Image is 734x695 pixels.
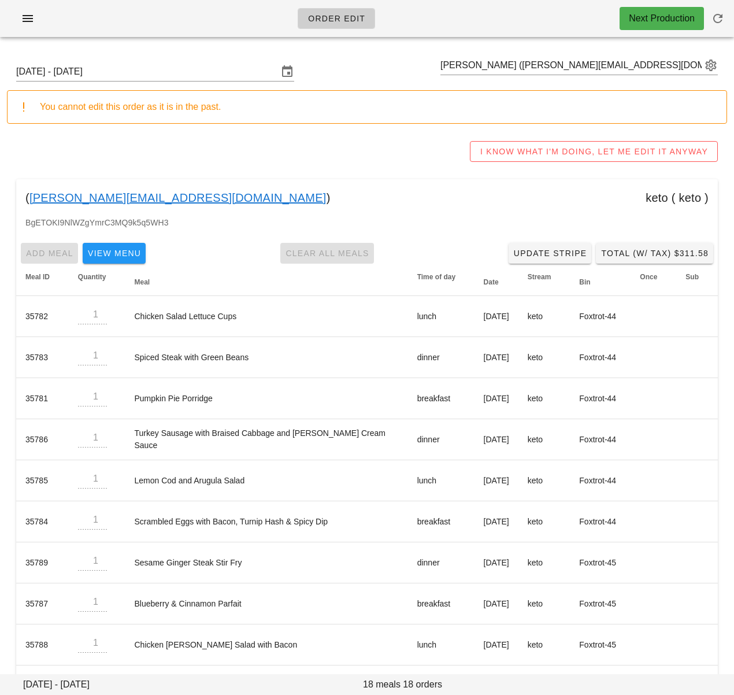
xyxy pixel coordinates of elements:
span: Total (w/ Tax) $311.58 [600,249,709,258]
td: keto [518,337,570,378]
td: dinner [408,419,474,460]
span: Order Edit [307,14,365,23]
td: keto [518,542,570,583]
td: Foxtrot-45 [570,583,631,624]
td: [DATE] [474,542,518,583]
button: I KNOW WHAT I'M DOING, LET ME EDIT IT ANYWAY [470,141,718,162]
td: Foxtrot-45 [570,542,631,583]
input: Search by email or name [440,56,702,75]
td: Turkey Sausage with Braised Cabbage and [PERSON_NAME] Cream Sauce [125,419,408,460]
th: Bin: Not sorted. Activate to sort ascending. [570,268,631,296]
td: Chicken Salad Lettuce Cups [125,296,408,337]
th: Quantity: Not sorted. Activate to sort ascending. [69,268,125,296]
span: Date [484,278,499,286]
a: Order Edit [298,8,375,29]
td: breakfast [408,583,474,624]
td: keto [518,624,570,666]
td: [DATE] [474,419,518,460]
button: Total (w/ Tax) $311.58 [596,243,713,264]
a: [PERSON_NAME][EMAIL_ADDRESS][DOMAIN_NAME] [29,188,327,207]
td: Foxtrot-44 [570,378,631,419]
td: Foxtrot-44 [570,460,631,501]
td: keto [518,296,570,337]
div: Next Production [629,12,695,25]
td: dinner [408,337,474,378]
td: 35788 [16,624,69,666]
span: Time of day [417,273,455,281]
td: [DATE] [474,296,518,337]
td: Foxtrot-45 [570,624,631,666]
td: Foxtrot-44 [570,501,631,542]
td: Sesame Ginger Steak Stir Fry [125,542,408,583]
td: [DATE] [474,337,518,378]
button: appended action [704,58,718,72]
td: Foxtrot-44 [570,337,631,378]
td: 35782 [16,296,69,337]
td: keto [518,501,570,542]
td: Foxtrot-44 [570,296,631,337]
td: keto [518,460,570,501]
td: dinner [408,542,474,583]
span: Sub [685,273,699,281]
span: View Menu [87,249,141,258]
div: ( ) keto ( keto ) [16,179,718,216]
th: Sub: Not sorted. Activate to sort ascending. [676,268,718,296]
td: Spiced Steak with Green Beans [125,337,408,378]
td: 35784 [16,501,69,542]
td: Blueberry & Cinnamon Parfait [125,583,408,624]
td: [DATE] [474,460,518,501]
td: Lemon Cod and Arugula Salad [125,460,408,501]
td: lunch [408,624,474,666]
td: 35786 [16,419,69,460]
td: breakfast [408,501,474,542]
td: 35787 [16,583,69,624]
td: Scrambled Eggs with Bacon, Turnip Hash & Spicy Dip [125,501,408,542]
td: Chicken [PERSON_NAME] Salad with Bacon [125,624,408,666]
span: Stream [528,273,551,281]
th: Stream: Not sorted. Activate to sort ascending. [518,268,570,296]
td: [DATE] [474,583,518,624]
td: 35781 [16,378,69,419]
td: 35783 [16,337,69,378]
th: Date: Not sorted. Activate to sort ascending. [474,268,518,296]
th: Time of day: Not sorted. Activate to sort ascending. [408,268,474,296]
div: BgETOKI9NlWZgYmrC3MQ9k5q5WH3 [16,216,718,238]
td: breakfast [408,378,474,419]
td: [DATE] [474,378,518,419]
td: 35789 [16,542,69,583]
td: [DATE] [474,501,518,542]
a: Update Stripe [509,243,592,264]
td: keto [518,419,570,460]
span: Quantity [78,273,106,281]
span: You cannot edit this order as it is in the past. [40,102,221,112]
td: lunch [408,296,474,337]
td: 35785 [16,460,69,501]
button: View Menu [83,243,146,264]
td: keto [518,378,570,419]
td: lunch [408,460,474,501]
span: I KNOW WHAT I'M DOING, LET ME EDIT IT ANYWAY [480,147,708,156]
td: keto [518,583,570,624]
span: Meal ID [25,273,50,281]
span: Bin [579,278,590,286]
td: Pumpkin Pie Porridge [125,378,408,419]
td: [DATE] [474,624,518,666]
td: Foxtrot-44 [570,419,631,460]
span: Once [640,273,657,281]
th: Meal: Not sorted. Activate to sort ascending. [125,268,408,296]
th: Meal ID: Not sorted. Activate to sort ascending. [16,268,69,296]
span: Meal [135,278,150,286]
span: Update Stripe [513,249,587,258]
th: Once: Not sorted. Activate to sort ascending. [631,268,676,296]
